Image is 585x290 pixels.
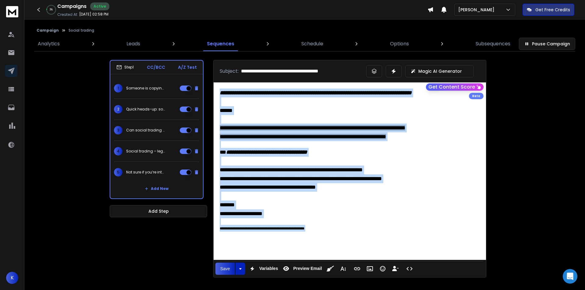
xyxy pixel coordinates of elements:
p: Social trading [69,28,94,33]
button: More Text [337,263,349,275]
button: Save [215,263,235,275]
li: Step1CC/BCCA/Z Test1Someone is copying your trades2Quick heads-up: social trading call coming3Can... [110,60,204,199]
a: Options [386,37,413,51]
button: Code View [404,263,415,275]
p: Created At: [57,12,78,17]
button: Get Free Credits [523,4,574,16]
button: K [6,272,18,284]
a: Sequences [203,37,238,51]
p: Magic AI Generator [418,68,462,74]
p: Subsequences [476,40,510,47]
p: 3 % [50,8,53,12]
span: Preview Email [292,266,323,271]
a: Subsequences [472,37,514,51]
p: [PERSON_NAME] [458,7,497,13]
img: logo [6,6,18,17]
span: 4 [114,147,122,155]
button: Add Step [110,205,207,217]
div: Active [90,2,109,10]
button: Emoticons [377,263,388,275]
button: Add New [140,183,173,195]
button: Campaign [37,28,59,33]
button: Get Content Score [426,83,484,91]
a: Leads [123,37,144,51]
p: A/Z Test [178,64,197,70]
span: Variables [258,266,279,271]
button: Insert Link (Ctrl+K) [351,263,363,275]
span: 3 [114,126,122,135]
p: [DATE] 02:58 PM [79,12,108,17]
button: Insert Image (Ctrl+P) [364,263,376,275]
span: 1 [114,84,122,93]
p: Social trading – legal treasure or a trap, [PERSON_NAME]? [126,149,165,154]
p: Analytics [38,40,60,47]
p: CC/BCC [147,64,165,70]
p: Get Free Credits [535,7,570,13]
p: Leads [126,40,140,47]
div: Step 1 [116,65,134,70]
span: 2 [114,105,122,114]
button: Magic AI Generator [405,65,474,77]
p: Schedule [301,40,323,47]
h1: Campaigns [57,3,87,10]
p: Options [390,40,409,47]
button: Variables [246,263,279,275]
p: Someone is copying your trades [126,86,165,91]
a: Analytics [34,37,63,51]
p: Sequences [207,40,234,47]
span: 5 [114,168,122,176]
div: Beta [469,93,484,99]
a: Schedule [298,37,327,51]
p: Not sure if you’re into social trading, but... [126,170,165,175]
p: Can social trading really mean profits with zero experience? [126,128,165,133]
button: Clean HTML [324,263,336,275]
button: Insert Unsubscribe Link [390,263,401,275]
p: Quick heads-up: social trading call coming [126,107,165,112]
div: Open Intercom Messenger [563,269,577,284]
p: Subject: [220,68,239,75]
button: Pause Campaign [519,38,575,50]
button: Preview Email [280,263,323,275]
